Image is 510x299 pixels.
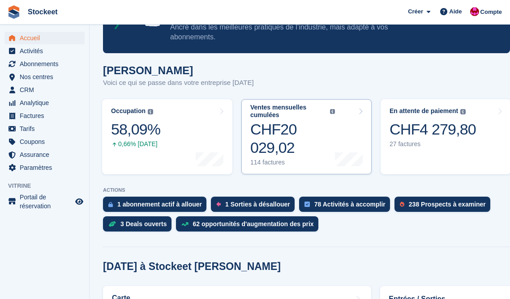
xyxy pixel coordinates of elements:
a: menu [4,161,85,174]
span: Compte [480,8,502,17]
span: Nos centres [20,71,73,83]
span: Tarifs [20,122,73,135]
a: 1 Sorties à désallouer [211,197,299,216]
img: move_outs_to_deallocate_icon-f764333ba52eb49d3ac5e1228854f67142a1ed5810a6f6cc68b1a99e826820c5.svg [216,202,221,207]
a: 238 Prospects à examiner [394,197,495,216]
a: Boutique d'aperçu [74,196,85,207]
div: 1 Sorties à désallouer [225,201,290,208]
a: menu [4,193,85,211]
span: Paramètres [20,161,73,174]
span: Créer [408,7,423,16]
a: menu [4,32,85,44]
div: CHF20 029,02 [250,120,335,157]
div: En attente de paiement [390,107,458,115]
p: Voici ce qui se passe dans votre entreprise [DATE] [103,78,254,88]
div: 78 Activités à accomplir [314,201,386,208]
img: icon-info-grey-7440780725fd019a000dd9b08b2336e03edf1995a4989e88bcd33f0948082b44.svg [148,109,153,114]
img: deal-1b604bf984904fb50ccaf53a9ad4b4a5d6e5aea283cecdc64d6e3604feb123c2.svg [108,221,116,227]
div: 62 opportunités d'augmentation des prix [193,220,314,227]
a: menu [4,84,85,96]
a: Ventes mensuelles cumulées CHF20 029,02 114 factures [241,99,372,174]
img: active_subscription_to_allocate_icon-d502201f5373d7db506a760aba3b589e785aa758c864c3986d89f69b8ff3... [108,202,113,207]
span: Aide [449,7,462,16]
img: icon-info-grey-7440780725fd019a000dd9b08b2336e03edf1995a4989e88bcd33f0948082b44.svg [460,109,466,114]
img: task-75834270c22a3079a89374b754ae025e5fb1db73e45f91037f5363f120a921f8.svg [304,202,310,207]
a: menu [4,97,85,109]
span: Factures [20,109,73,122]
div: CHF4 279,80 [390,120,476,139]
img: icon-info-grey-7440780725fd019a000dd9b08b2336e03edf1995a4989e88bcd33f0948082b44.svg [330,109,335,114]
img: prospect-51fa495bee0391a8d652442698ab0144808aea92771e9ea1ae160a38d050c398.svg [400,202,404,207]
img: price_increase_opportunities-93ffe204e8149a01c8c9dc8f82e8f89637d9d84a8eef4429ea346261dce0b2c0.svg [181,222,189,226]
span: Vitrine [8,181,89,190]
a: menu [4,45,85,57]
a: 1 abonnement actif à allouer [103,197,211,216]
h2: [DATE] à Stockeet [PERSON_NAME] [103,261,281,273]
span: Abonnements [20,58,73,70]
span: Accueil [20,32,73,44]
a: 78 Activités à accomplir [299,197,394,216]
p: Ancré dans les meilleures pratiques de l’industrie, mais adapté à vos abonnements. [170,22,429,42]
div: 114 factures [250,159,335,166]
a: Stockeet [24,4,61,19]
p: ACTIONS [103,187,510,193]
img: stora-icon-8386f47178a22dfd0bd8f6a31ec36ba5ce8667c1dd55bd0f319d3a0aa187defe.svg [7,5,21,19]
span: Portail de réservation [20,193,73,211]
div: 0,66% [DATE] [111,140,160,148]
div: 1 abonnement actif à allouer [117,201,202,208]
h1: [PERSON_NAME] [103,64,254,76]
div: 27 factures [390,140,476,148]
a: menu [4,109,85,122]
div: Ventes mensuelles cumulées [250,104,328,119]
a: menu [4,135,85,148]
img: Valentin BURDET [470,7,479,16]
a: menu [4,58,85,70]
span: Analytique [20,97,73,109]
a: 62 opportunités d'augmentation des prix [176,216,323,236]
a: menu [4,71,85,83]
a: 3 Deals ouverts [103,216,176,236]
a: menu [4,148,85,161]
div: 58,09% [111,120,160,139]
span: Activités [20,45,73,57]
span: Coupons [20,135,73,148]
a: Occupation 58,09% 0,66% [DATE] [102,99,232,174]
div: Occupation [111,107,146,115]
div: 238 Prospects à examiner [409,201,486,208]
a: menu [4,122,85,135]
span: CRM [20,84,73,96]
span: Assurance [20,148,73,161]
div: 3 Deals ouverts [120,220,167,227]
